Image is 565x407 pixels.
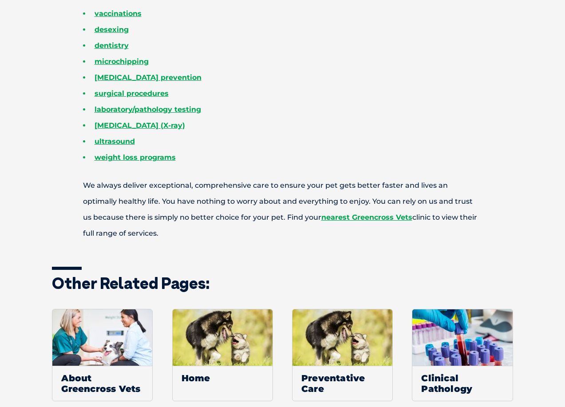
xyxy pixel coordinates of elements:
span: Preventative Care [292,366,392,401]
a: About Greencross Vets [52,309,153,401]
span: Home [173,366,273,390]
img: Default Thumbnail [292,309,393,366]
a: vaccinations [95,9,142,18]
h3: Other related pages: [52,275,514,291]
img: Clinical-Pathology [412,309,512,366]
a: [MEDICAL_DATA] (X-ray) [95,121,185,130]
a: laboratory/pathology testing [95,105,201,114]
a: weight loss programs [95,153,176,162]
p: We always deliver exceptional, comprehensive care to ensure your pet gets better faster and lives... [52,178,514,241]
a: desexing [95,25,129,34]
a: nearest Greencross Vets [321,213,412,221]
a: [MEDICAL_DATA] prevention [95,73,202,82]
a: surgical procedures [95,89,169,98]
a: Clinical Pathology [412,309,513,401]
a: Default ThumbnailHome [172,309,273,401]
a: ultrasound [95,137,135,146]
a: microchipping [95,57,149,66]
a: dentistry [95,41,129,50]
span: Clinical Pathology [412,366,512,401]
a: Default ThumbnailPreventative Care [292,309,393,401]
img: Default Thumbnail [173,309,273,366]
span: About Greencross Vets [52,366,152,401]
